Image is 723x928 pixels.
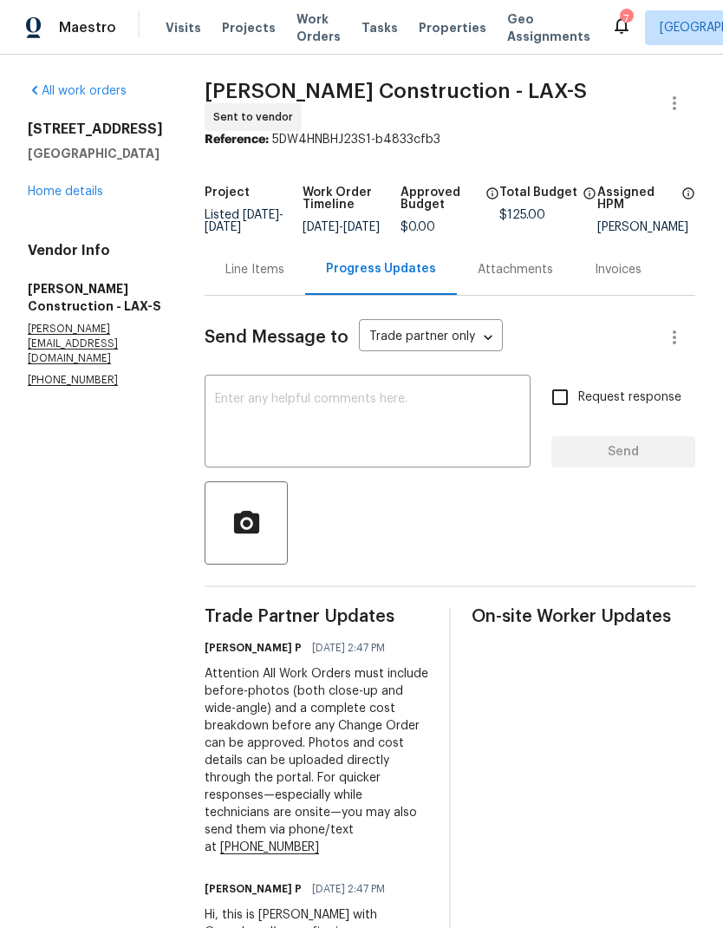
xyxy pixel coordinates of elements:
[28,242,163,259] h4: Vendor Info
[478,261,553,278] div: Attachments
[243,209,279,221] span: [DATE]
[225,261,284,278] div: Line Items
[485,186,499,221] span: The total cost of line items that have been approved by both Opendoor and the Trade Partner. This...
[303,186,401,211] h5: Work Order Timeline
[213,108,300,126] span: Sent to vendor
[595,261,642,278] div: Invoices
[578,389,681,407] span: Request response
[28,145,163,162] h5: [GEOGRAPHIC_DATA]
[401,186,479,211] h5: Approved Budget
[401,221,435,233] span: $0.00
[312,880,385,898] span: [DATE] 2:47 PM
[296,10,341,45] span: Work Orders
[28,280,163,315] h5: [PERSON_NAME] Construction - LAX-S
[28,121,163,138] h2: [STREET_ADDRESS]
[681,186,695,221] span: The hpm assigned to this work order.
[205,608,428,625] span: Trade Partner Updates
[205,329,348,346] span: Send Message to
[583,186,596,209] span: The total cost of line items that have been proposed by Opendoor. This sum includes line items th...
[499,186,577,199] h5: Total Budget
[326,260,436,278] div: Progress Updates
[28,186,103,198] a: Home details
[303,221,339,233] span: [DATE]
[361,22,398,34] span: Tasks
[205,665,428,856] div: Attention All Work Orders must include before-photos (both close-up and wide-angle) and a complet...
[205,221,241,233] span: [DATE]
[166,19,201,36] span: Visits
[303,221,380,233] span: -
[343,221,380,233] span: [DATE]
[205,81,587,101] span: [PERSON_NAME] Construction - LAX-S
[205,209,283,233] span: -
[205,209,283,233] span: Listed
[507,10,590,45] span: Geo Assignments
[205,186,250,199] h5: Project
[205,639,302,657] h6: [PERSON_NAME] P
[28,85,127,97] a: All work orders
[222,19,276,36] span: Projects
[205,131,695,148] div: 5DW4HNBHJ23S1-b4833cfb3
[597,186,676,211] h5: Assigned HPM
[359,323,503,352] div: Trade partner only
[59,19,116,36] span: Maestro
[312,639,385,657] span: [DATE] 2:47 PM
[472,608,695,625] span: On-site Worker Updates
[205,880,302,898] h6: [PERSON_NAME] P
[620,10,632,28] div: 7
[597,221,695,233] div: [PERSON_NAME]
[419,19,486,36] span: Properties
[499,209,545,221] span: $125.00
[205,134,269,146] b: Reference:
